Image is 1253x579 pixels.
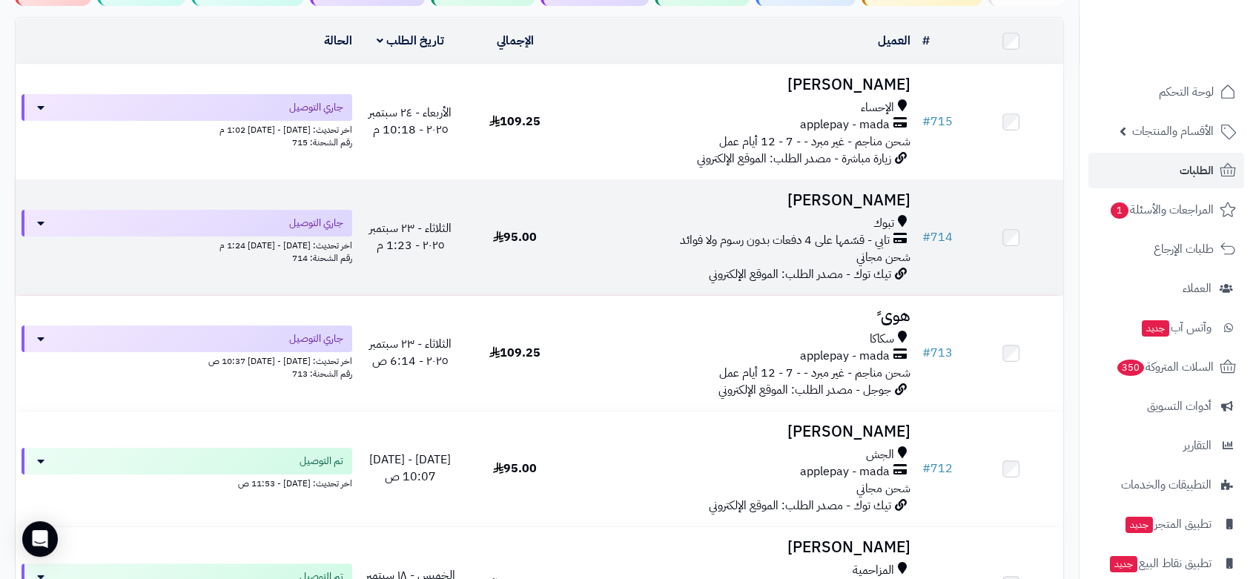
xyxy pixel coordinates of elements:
span: السلات المتروكة [1116,357,1214,377]
h3: [PERSON_NAME] [573,423,910,440]
a: الطلبات [1088,153,1244,188]
span: جديد [1142,320,1169,337]
span: التقارير [1183,435,1211,456]
span: رقم الشحنة: 713 [292,367,352,380]
span: 350 [1117,360,1144,376]
span: الأقسام والمنتجات [1132,121,1214,142]
span: تطبيق نقاط البيع [1108,553,1211,574]
span: جاري التوصيل [289,216,343,231]
span: العملاء [1183,278,1211,299]
a: التقارير [1088,428,1244,463]
span: لوحة التحكم [1159,82,1214,102]
span: جوجل - مصدر الطلب: الموقع الإلكتروني [718,381,891,399]
span: applepay - mada [800,348,890,365]
span: المزاحمية [853,562,894,579]
span: 95.00 [493,460,537,477]
h3: [PERSON_NAME] [573,192,910,209]
a: الإجمالي [497,32,534,50]
span: رقم الشحنة: 715 [292,136,352,149]
span: جاري التوصيل [289,331,343,346]
span: وآتس آب [1140,317,1211,338]
span: رقم الشحنة: 714 [292,251,352,265]
a: التطبيقات والخدمات [1088,467,1244,503]
span: applepay - mada [800,463,890,480]
span: 95.00 [493,228,537,246]
span: # [922,344,930,362]
span: تيك توك - مصدر الطلب: الموقع الإلكتروني [709,265,891,283]
a: تطبيق المتجرجديد [1088,506,1244,542]
div: اخر تحديث: [DATE] - [DATE] 1:02 م [22,121,352,136]
a: العميل [878,32,910,50]
a: العملاء [1088,271,1244,306]
span: التطبيقات والخدمات [1121,474,1211,495]
h3: [PERSON_NAME] [573,76,910,93]
div: اخر تحديث: [DATE] - 11:53 ص [22,474,352,490]
span: # [922,113,930,130]
a: #714 [922,228,953,246]
span: الثلاثاء - ٢٣ سبتمبر ٢٠٢٥ - 1:23 م [369,219,452,254]
a: أدوات التسويق [1088,388,1244,424]
a: وآتس آبجديد [1088,310,1244,345]
span: تطبيق المتجر [1124,514,1211,535]
a: #712 [922,460,953,477]
span: طلبات الإرجاع [1154,239,1214,259]
span: الثلاثاء - ٢٣ سبتمبر ٢٠٢٥ - 6:14 ص [369,335,452,370]
span: الطلبات [1180,160,1214,181]
span: تابي - قسّمها على 4 دفعات بدون رسوم ولا فوائد [680,232,890,249]
span: جديد [1125,517,1153,533]
span: [DATE] - [DATE] 10:07 ص [369,451,451,486]
a: #715 [922,113,953,130]
h3: هوى ً [573,308,910,325]
a: #713 [922,344,953,362]
span: الأربعاء - ٢٤ سبتمبر ٢٠٢٥ - 10:18 م [368,104,452,139]
a: لوحة التحكم [1088,74,1244,110]
div: Open Intercom Messenger [22,521,58,557]
span: 1 [1111,202,1128,219]
a: السلات المتروكة350 [1088,349,1244,385]
a: طلبات الإرجاع [1088,231,1244,267]
span: جديد [1110,556,1137,572]
span: تم التوصيل [300,454,343,469]
a: الحالة [324,32,352,50]
span: # [922,228,930,246]
span: شحن مجاني [856,480,910,497]
span: 109.25 [489,344,540,362]
span: زيارة مباشرة - مصدر الطلب: الموقع الإلكتروني [697,150,891,168]
span: تيك توك - مصدر الطلب: الموقع الإلكتروني [709,497,891,515]
span: جاري التوصيل [289,100,343,115]
a: تاريخ الطلب [377,32,444,50]
span: applepay - mada [800,116,890,133]
span: شحن مجاني [856,248,910,266]
div: اخر تحديث: [DATE] - [DATE] 1:24 م [22,236,352,252]
span: المراجعات والأسئلة [1109,199,1214,220]
span: تبوك [873,215,894,232]
h3: [PERSON_NAME] [573,539,910,556]
span: أدوات التسويق [1147,396,1211,417]
span: شحن مناجم - غير مبرد - - 7 - 12 أيام عمل [719,364,910,382]
div: اخر تحديث: [DATE] - [DATE] 10:37 ص [22,352,352,368]
img: logo-2.png [1152,11,1239,42]
span: شحن مناجم - غير مبرد - - 7 - 12 أيام عمل [719,133,910,150]
span: الجش [866,446,894,463]
span: 109.25 [489,113,540,130]
span: # [922,460,930,477]
a: المراجعات والأسئلة1 [1088,192,1244,228]
span: الإحساء [861,99,894,116]
a: # [922,32,930,50]
span: سكاكا [870,331,894,348]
